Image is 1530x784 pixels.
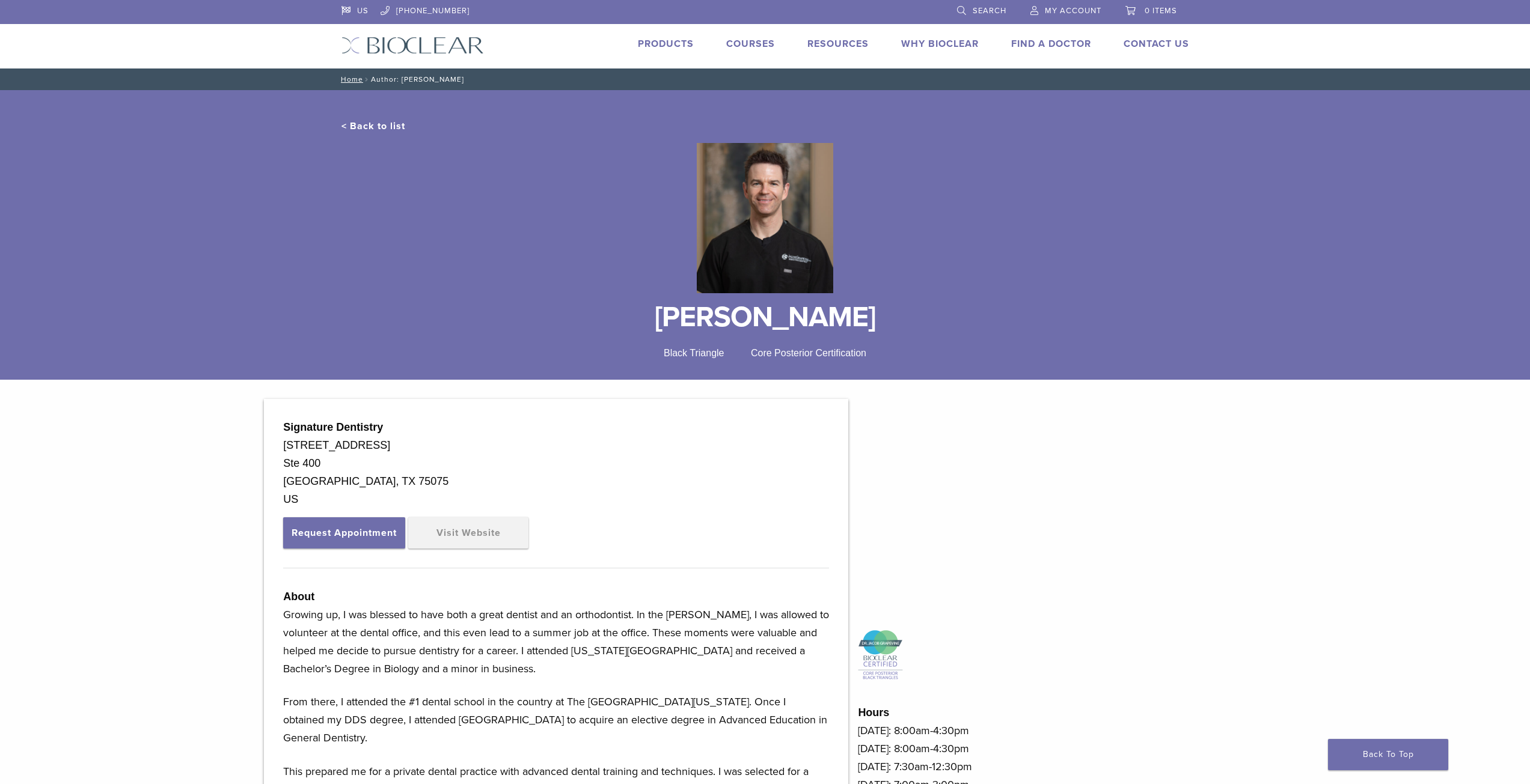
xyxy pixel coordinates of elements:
p: Growing up, I was blessed to have both a great dentist and an orthodontist. In the [PERSON_NAME],... [283,606,829,678]
a: Courses [726,38,775,50]
span: Core Posterior Certification [751,348,866,358]
a: Back To Top [1328,739,1448,770]
a: Home [337,75,363,84]
h1: [PERSON_NAME] [341,303,1189,332]
a: Contact Us [1124,38,1189,50]
strong: Signature Dentistry [283,421,383,433]
a: Find A Doctor [1011,38,1091,50]
span: Search [973,6,1006,16]
p: From there, I attended the #1 dental school in the country at The [GEOGRAPHIC_DATA][US_STATE]. On... [283,693,829,747]
img: Icon [858,630,903,681]
div: [GEOGRAPHIC_DATA], TX 75075 US [283,472,829,508]
div: Ste 400 [283,454,829,472]
a: Products [638,38,694,50]
a: < Back to list [341,120,405,132]
strong: About [283,591,314,603]
strong: Hours [858,707,889,719]
nav: Author: [PERSON_NAME] [332,68,1198,90]
span: My Account [1045,6,1101,16]
span: / [363,76,371,82]
img: Bioclear [341,37,484,54]
a: Visit Website [408,517,528,548]
span: 0 items [1145,6,1177,16]
span: Black Triangle [664,348,724,358]
a: Resources [807,38,869,50]
a: Why Bioclear [901,38,979,50]
div: [STREET_ADDRESS] [283,436,829,454]
img: Bioclear [697,143,833,293]
button: Request Appointment [283,517,405,548]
